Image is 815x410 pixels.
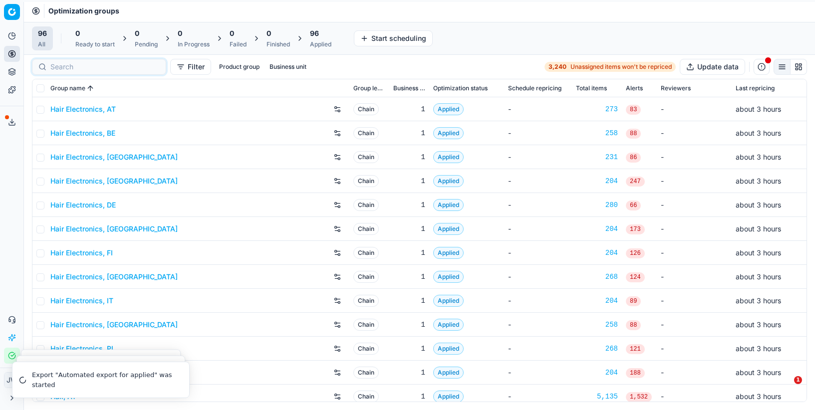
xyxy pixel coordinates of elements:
span: 121 [626,344,645,354]
span: Unassigned items won't be repriced [570,63,672,71]
span: Applied [433,295,464,307]
a: 268 [576,272,618,282]
span: 124 [626,272,645,282]
div: 1 [393,152,425,162]
div: Pending [135,40,158,48]
a: Hair Electronics, [GEOGRAPHIC_DATA] [50,176,178,186]
span: Applied [433,175,464,187]
a: Hair Electronics, [GEOGRAPHIC_DATA] [50,320,178,330]
span: about 3 hours [736,224,781,233]
span: Chain [353,343,379,355]
div: Finished [267,40,290,48]
div: 1 [393,296,425,306]
span: 126 [626,248,645,258]
span: 0 [178,28,182,38]
td: - [504,145,572,169]
a: 231 [576,152,618,162]
td: - [657,361,732,385]
a: 258 [576,320,618,330]
span: Applied [433,247,464,259]
span: Chain [353,151,379,163]
a: Hair Electronics, AT [50,104,116,114]
td: - [504,313,572,337]
span: 83 [626,105,641,115]
span: Chain [353,223,379,235]
span: Group name [50,84,85,92]
span: Optimization status [433,84,488,92]
span: Alerts [626,84,643,92]
td: - [504,169,572,193]
button: Business unit [266,61,310,73]
a: 268 [576,344,618,354]
span: Business unit [393,84,425,92]
span: 173 [626,224,645,234]
div: 1 [393,104,425,114]
span: Last repricing [736,84,775,92]
td: - [657,193,732,217]
a: Hair Electronics, IT [50,296,113,306]
td: - [504,289,572,313]
td: - [504,193,572,217]
div: 1 [393,392,425,402]
nav: breadcrumb [48,6,119,16]
a: 258 [576,128,618,138]
span: about 3 hours [736,344,781,353]
span: 89 [626,296,641,306]
span: 88 [626,129,641,139]
span: about 3 hours [736,177,781,185]
div: Failed [230,40,247,48]
span: 0 [135,28,139,38]
a: 273 [576,104,618,114]
a: 204 [576,296,618,306]
td: - [657,121,732,145]
td: - [504,337,572,361]
span: about 3 hours [736,296,781,305]
td: - [657,265,732,289]
span: Chain [353,391,379,403]
td: - [504,121,572,145]
span: Applied [433,103,464,115]
span: 247 [626,177,645,187]
span: Applied [433,367,464,379]
span: 96 [310,28,319,38]
td: - [504,241,572,265]
a: Hair Electronics, FI [50,248,113,258]
span: JW [4,373,19,388]
div: 1 [393,200,425,210]
div: 1 [393,128,425,138]
span: Chain [353,103,379,115]
span: about 3 hours [736,201,781,209]
button: Sorted by Group name ascending [85,83,95,93]
td: - [657,289,732,313]
span: about 3 hours [736,320,781,329]
div: 1 [393,344,425,354]
a: Hair Electronics, BE [50,128,115,138]
span: 1,532 [626,392,652,402]
span: Reviewers [661,84,691,92]
div: 1 [393,368,425,378]
div: 1 [393,272,425,282]
input: Search [50,62,160,72]
span: about 3 hours [736,272,781,281]
a: Hair Electronics, PL [50,344,115,354]
span: 1 [794,376,802,384]
a: 204 [576,224,618,234]
td: - [657,337,732,361]
span: about 3 hours [736,153,781,161]
span: 0 [230,28,234,38]
a: 3,240Unassigned items won't be repriced [544,62,676,72]
span: Group level [353,84,385,92]
span: Applied [433,199,464,211]
span: Chain [353,271,379,283]
a: Hair Electronics, [GEOGRAPHIC_DATA] [50,152,178,162]
span: Applied [433,343,464,355]
span: Applied [433,391,464,403]
button: Filter [170,59,211,75]
td: - [504,217,572,241]
td: - [657,169,732,193]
